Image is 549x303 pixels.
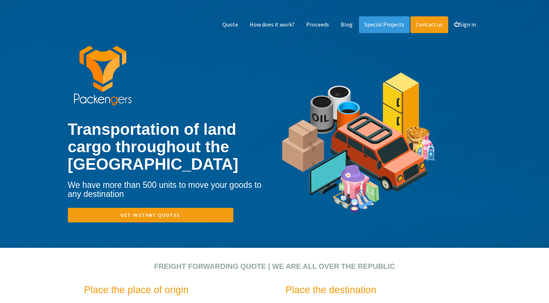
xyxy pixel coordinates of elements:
[359,16,410,33] a: Special Projects
[84,285,248,296] h3: Place the place of origin
[73,46,132,106] img: Packengers
[400,191,545,271] iframe: Drift Widget Chat Window
[286,285,449,296] h3: Place the destination
[79,262,471,270] h2: Freight Forwarding Quote | We are all over the Republic
[68,120,238,173] b: Transportation of land cargo throughout the [GEOGRAPHIC_DATA]
[5,248,544,255] div: Click to quote
[449,16,482,33] a: Sign in
[301,16,335,33] a: Proceeds
[68,181,275,199] h4: We have more than 500 units to move your goods to any destination
[513,267,540,294] iframe: Drift Widget Chat Controller
[244,16,300,33] a: How does it work?
[410,16,448,33] a: Contact us
[459,21,476,28] font: Sign in
[68,208,233,222] a: Get Instant Quotes
[280,48,437,248] img: Types of freight transport goods
[217,16,243,33] a: Quote
[335,16,358,33] a: Blog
